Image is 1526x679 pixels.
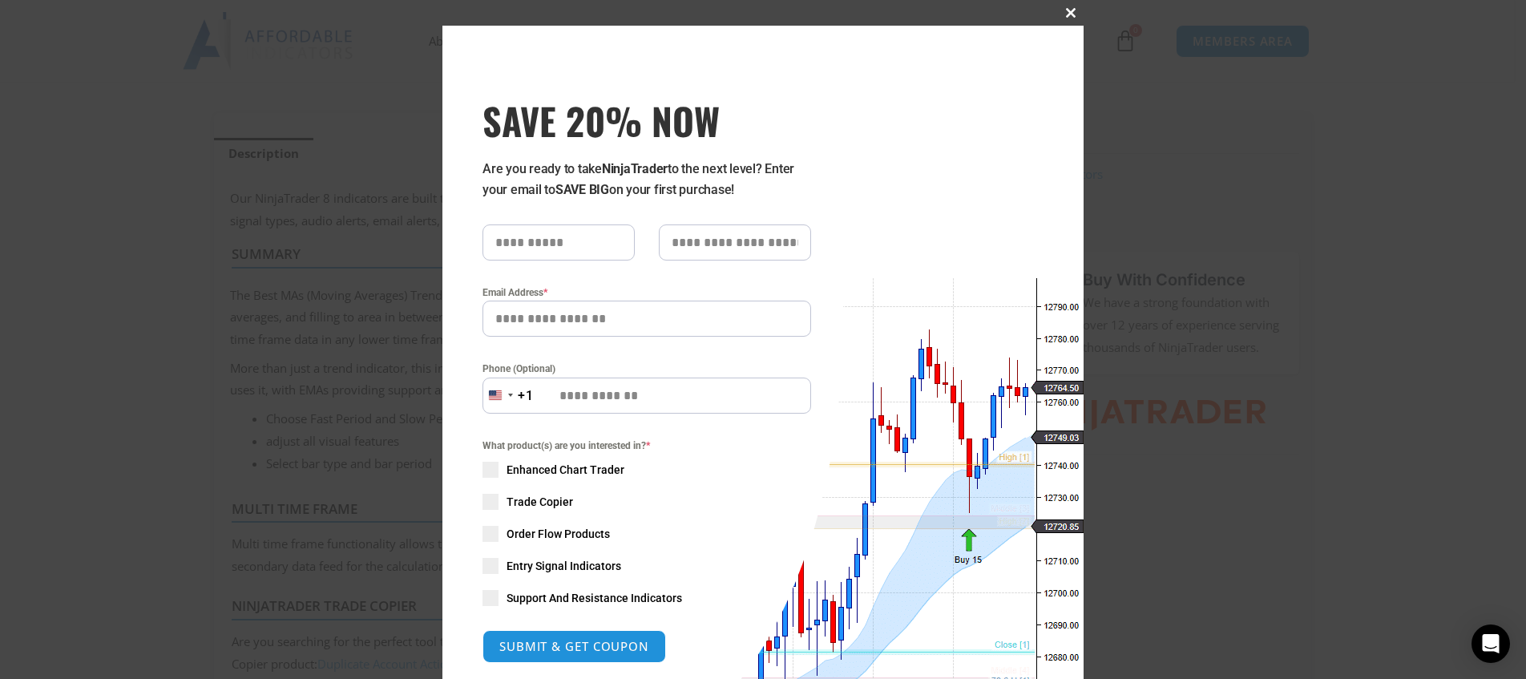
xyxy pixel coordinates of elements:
[602,161,668,176] strong: NinjaTrader
[555,182,609,197] strong: SAVE BIG
[482,378,534,414] button: Selected country
[482,494,811,510] label: Trade Copier
[482,590,811,606] label: Support And Resistance Indicators
[507,558,621,574] span: Entry Signal Indicators
[482,98,811,143] span: SAVE 20% NOW
[1471,624,1510,663] div: Open Intercom Messenger
[482,361,811,377] label: Phone (Optional)
[482,159,811,200] p: Are you ready to take to the next level? Enter your email to on your first purchase!
[482,558,811,574] label: Entry Signal Indicators
[482,462,811,478] label: Enhanced Chart Trader
[482,438,811,454] span: What product(s) are you interested in?
[507,462,624,478] span: Enhanced Chart Trader
[518,386,534,406] div: +1
[482,526,811,542] label: Order Flow Products
[507,494,573,510] span: Trade Copier
[482,285,811,301] label: Email Address
[507,590,682,606] span: Support And Resistance Indicators
[482,630,666,663] button: SUBMIT & GET COUPON
[507,526,610,542] span: Order Flow Products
